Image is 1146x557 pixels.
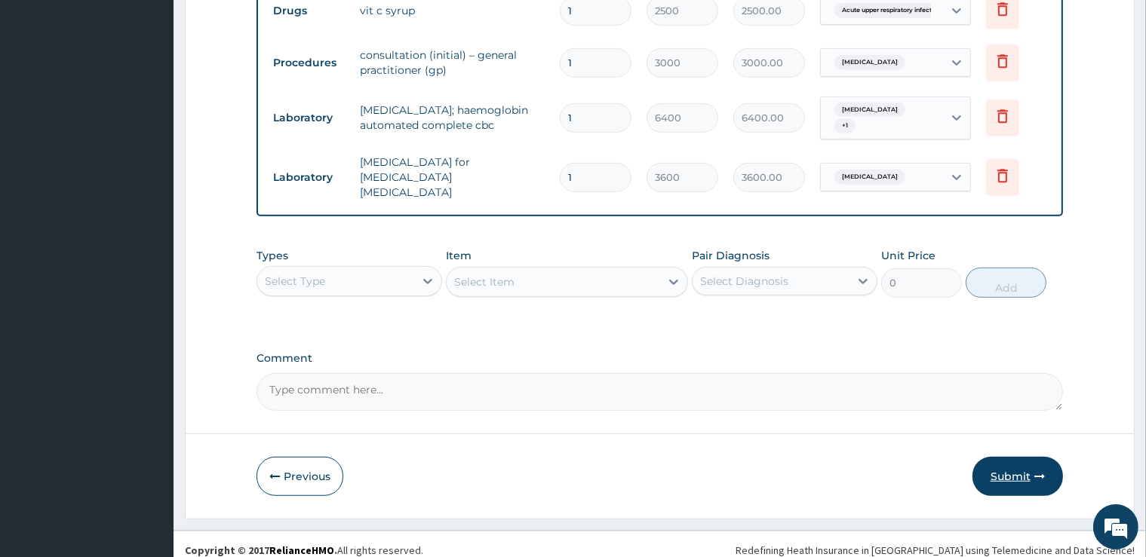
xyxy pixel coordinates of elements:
button: Submit [972,457,1063,496]
span: + 1 [834,118,856,133]
button: Previous [257,457,343,496]
img: d_794563401_company_1708531726252_794563401 [28,75,61,113]
strong: Copyright © 2017 . [185,543,337,557]
label: Comment [257,352,1062,365]
span: [MEDICAL_DATA] [834,55,905,70]
a: RelianceHMO [269,543,334,557]
label: Unit Price [881,248,936,263]
button: Add [966,268,1046,298]
td: Laboratory [266,104,352,132]
td: [MEDICAL_DATA] for [MEDICAL_DATA] [MEDICAL_DATA] [352,147,551,207]
div: Chat with us now [78,84,253,104]
td: Procedures [266,49,352,77]
label: Pair Diagnosis [692,248,770,263]
label: Item [446,248,472,263]
td: consultation (initial) – general practitioner (gp) [352,40,551,85]
div: Select Type [265,274,325,289]
td: [MEDICAL_DATA]; haemoglobin automated complete cbc [352,95,551,140]
label: Types [257,249,288,262]
span: [MEDICAL_DATA] [834,103,905,118]
span: [MEDICAL_DATA] [834,170,905,185]
span: We're online! [88,176,208,329]
div: Select Diagnosis [700,274,788,289]
span: Acute upper respiratory infect... [834,3,944,18]
td: Laboratory [266,164,352,191]
textarea: Type your message and hit 'Enter' [8,385,287,438]
div: Minimize live chat window [247,8,284,44]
